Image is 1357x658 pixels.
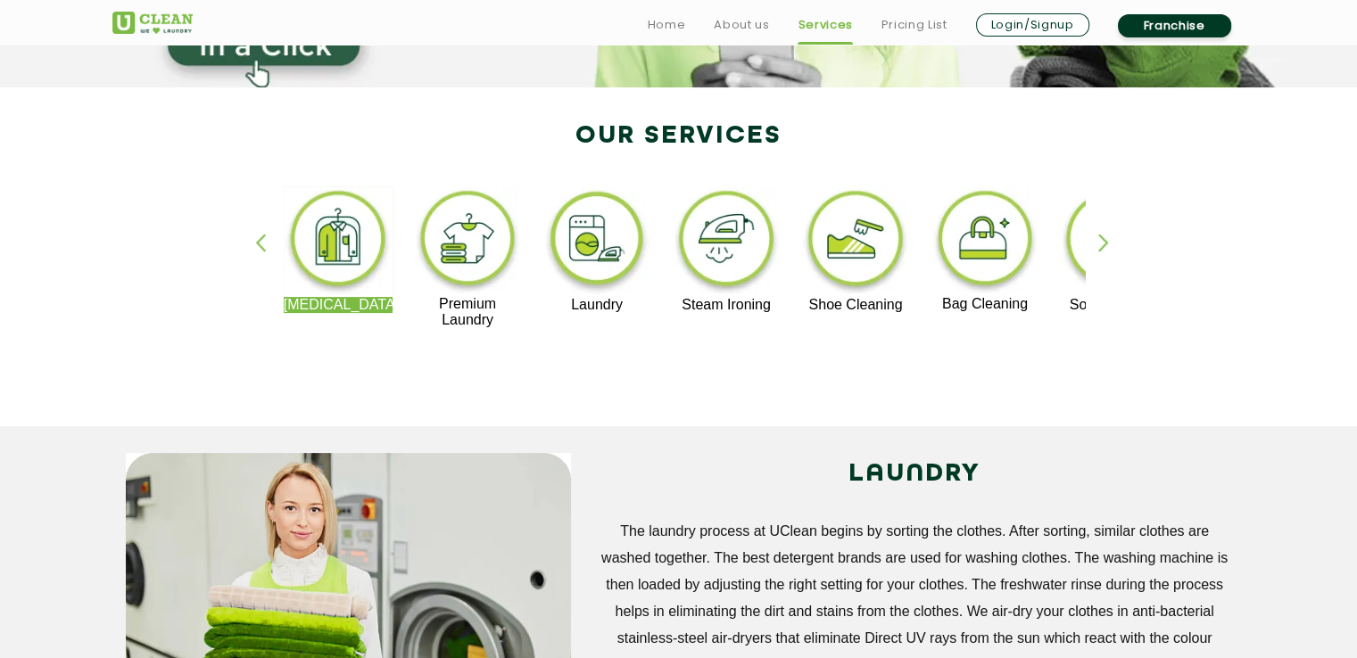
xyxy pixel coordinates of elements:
[714,14,769,36] a: About us
[598,453,1232,496] h2: LAUNDRY
[413,296,523,328] p: Premium Laundry
[112,12,193,34] img: UClean Laundry and Dry Cleaning
[542,186,652,297] img: laundry_cleaning_11zon.webp
[1059,186,1169,297] img: sofa_cleaning_11zon.webp
[801,297,911,313] p: Shoe Cleaning
[284,186,393,297] img: dry_cleaning_11zon.webp
[881,14,947,36] a: Pricing List
[672,297,782,313] p: Steam Ironing
[542,297,652,313] p: Laundry
[284,297,393,313] p: [MEDICAL_DATA]
[672,186,782,297] img: steam_ironing_11zon.webp
[648,14,686,36] a: Home
[798,14,852,36] a: Services
[801,186,911,297] img: shoe_cleaning_11zon.webp
[1118,14,1231,37] a: Franchise
[413,186,523,296] img: premium_laundry_cleaning_11zon.webp
[976,13,1089,37] a: Login/Signup
[1059,297,1169,313] p: Sofa Cleaning
[931,186,1040,296] img: bag_cleaning_11zon.webp
[931,296,1040,312] p: Bag Cleaning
